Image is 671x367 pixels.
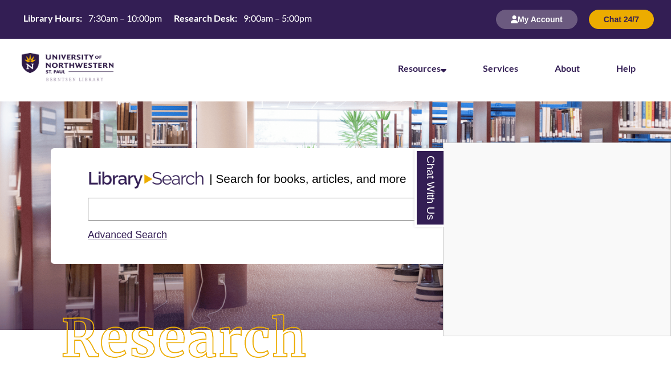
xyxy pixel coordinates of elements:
[483,63,518,74] a: Services
[22,53,113,82] img: UNWSP Library Logo
[555,63,580,74] a: About
[443,142,671,336] div: Chat With Us
[398,63,446,74] a: Resources
[616,63,636,74] a: Help
[444,143,670,336] iframe: Chat Widget
[414,149,444,227] a: Chat With Us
